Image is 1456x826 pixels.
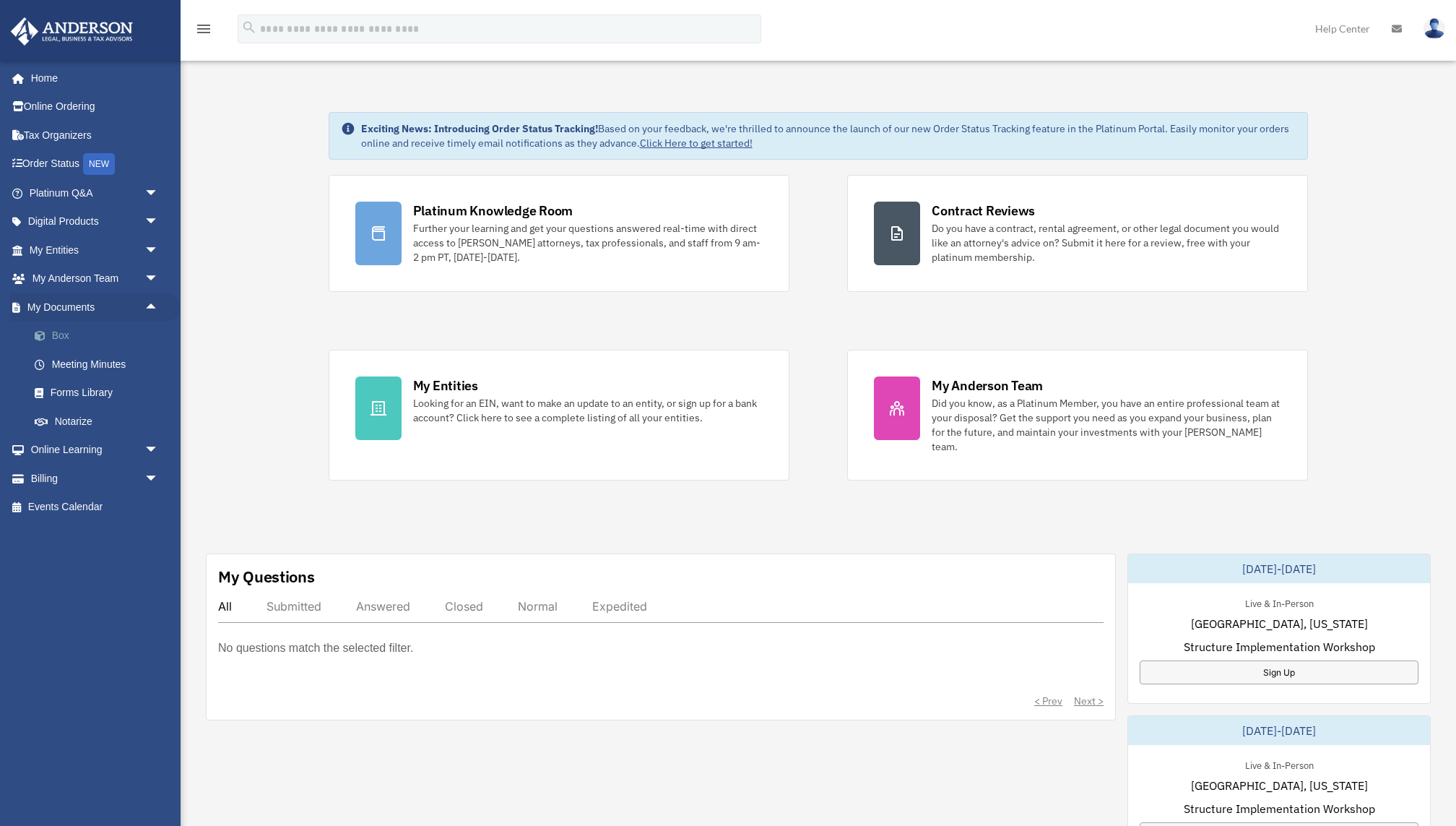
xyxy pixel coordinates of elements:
div: Live & In-Person [1234,757,1325,772]
span: arrow_drop_down [144,236,173,265]
a: Contract Reviews Do you have a contract, rental agreement, or other legal document you would like... [847,175,1308,292]
div: All [218,599,232,614]
img: Anderson Advisors Platinum Portal [6,17,137,46]
div: Closed [445,599,483,614]
a: Notarize [20,407,181,436]
p: No questions match the selected filter. [218,638,413,658]
div: Looking for an EIN, want to make an update to an entity, or sign up for a bank account? Click her... [413,396,763,425]
a: My Anderson Team Did you know, as a Platinum Member, you have an entire professional team at your... [847,350,1308,481]
span: arrow_drop_down [144,207,173,237]
div: My Entities [413,377,478,395]
span: arrow_drop_down [144,464,173,494]
a: Box [20,322,181,350]
div: Did you know, as a Platinum Member, you have an entire professional team at your disposal? Get th... [932,396,1281,454]
a: Click Here to get started! [640,137,753,150]
div: NEW [83,153,115,175]
a: Online Learningarrow_drop_down [10,436,181,465]
i: menu [195,20,212,38]
a: Digital Productsarrow_drop_down [10,207,181,236]
span: arrow_drop_up [144,293,173,322]
a: My Entitiesarrow_drop_down [10,236,181,264]
a: Forms Library [20,379,181,408]
a: Sign Up [1140,661,1418,684]
div: My Anderson Team [932,377,1043,395]
div: [DATE]-[DATE] [1128,716,1430,745]
a: Tax Organizers [10,121,181,150]
span: Structure Implementation Workshop [1184,638,1375,655]
div: Contract Reviews [932,202,1035,220]
div: Answered [356,599,410,614]
strong: Exciting News: Introducing Order Status Tracking! [361,122,598,135]
div: Platinum Knowledge Room [413,202,573,220]
div: [DATE]-[DATE] [1128,554,1430,583]
a: My Anderson Teamarrow_drop_down [10,264,181,293]
a: Online Ordering [10,93,181,121]
div: Submitted [266,599,321,614]
a: Platinum Q&Aarrow_drop_down [10,178,181,207]
i: search [241,20,257,35]
div: Expedited [592,599,647,614]
div: Live & In-Person [1234,595,1325,610]
a: menu [195,25,212,38]
a: Platinum Knowledge Room Further your learning and get your questions answered real-time with dire... [329,175,789,292]
span: arrow_drop_down [144,436,173,465]
div: Further your learning and get your questions answered real-time with direct access to [PERSON_NAM... [413,221,763,264]
a: Meeting Minutes [20,350,181,379]
a: Home [10,64,173,93]
span: Structure Implementation Workshop [1184,800,1375,817]
span: arrow_drop_down [144,178,173,208]
div: Based on your feedback, we're thrilled to announce the launch of our new Order Status Tracking fe... [361,121,1296,150]
a: Events Calendar [10,493,181,522]
a: Order StatusNEW [10,150,181,179]
div: Normal [518,599,558,614]
span: arrow_drop_down [144,264,173,294]
a: Billingarrow_drop_down [10,464,181,493]
a: My Documentsarrow_drop_up [10,293,181,322]
div: Do you have a contract, rental agreement, or other legal document you would like an attorney's ad... [932,221,1281,264]
span: [GEOGRAPHIC_DATA], [US_STATE] [1191,777,1368,794]
div: My Questions [218,566,315,588]
span: [GEOGRAPHIC_DATA], [US_STATE] [1191,615,1368,632]
img: User Pic [1423,18,1445,39]
a: My Entities Looking for an EIN, want to make an update to an entity, or sign up for a bank accoun... [329,350,789,481]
